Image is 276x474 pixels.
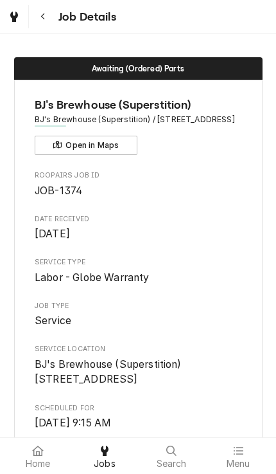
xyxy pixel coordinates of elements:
[35,344,241,387] div: Service Location
[35,183,241,199] span: Roopairs Job ID
[26,459,51,469] span: Home
[35,357,241,387] span: Service Location
[3,5,26,28] a: Go to Jobs
[35,214,241,224] span: Date Received
[205,441,271,471] a: Menu
[227,459,250,469] span: Menu
[35,271,150,284] span: Labor - Globe Warranty
[157,459,187,469] span: Search
[35,415,241,431] span: Scheduled For
[35,96,241,155] div: Client Information
[55,8,116,26] span: Job Details
[35,301,241,329] div: Job Type
[35,214,241,242] div: Date Received
[94,459,116,469] span: Jobs
[92,64,184,73] span: Awaiting (Ordered) Parts
[35,185,82,197] span: JOB-1374
[5,441,71,471] a: Home
[35,314,71,327] span: Service
[35,344,241,354] span: Service Location
[35,270,241,286] span: Service Type
[14,57,263,80] div: Status
[35,358,182,386] span: BJ's Brewhouse (Superstition) [STREET_ADDRESS]
[72,441,137,471] a: Jobs
[31,5,55,28] button: Navigate back
[35,257,241,285] div: Service Type
[35,96,241,114] span: Name
[35,228,70,240] span: [DATE]
[35,403,241,414] span: Scheduled For
[35,170,241,181] span: Roopairs Job ID
[35,114,241,125] span: Address
[35,170,241,198] div: Roopairs Job ID
[35,403,241,431] div: Scheduled For
[35,257,241,268] span: Service Type
[35,136,137,155] button: Open in Maps
[35,226,241,242] span: Date Received
[35,301,241,311] span: Job Type
[35,313,241,329] span: Job Type
[139,441,204,471] a: Search
[35,417,111,429] span: [DATE] 9:15 AM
